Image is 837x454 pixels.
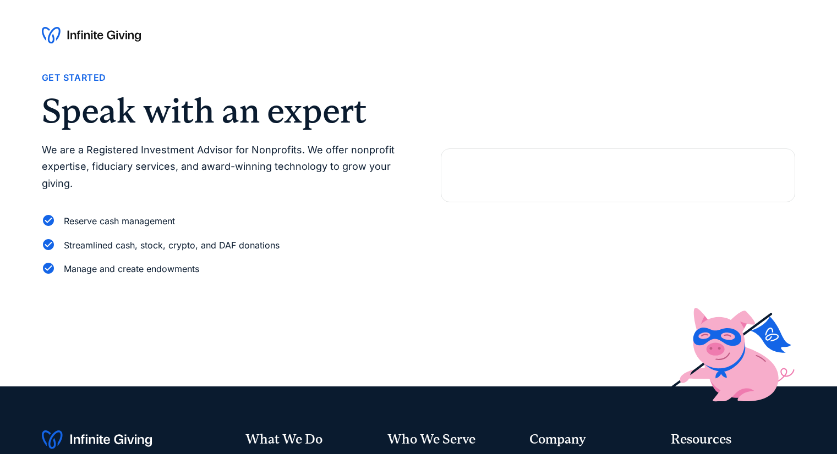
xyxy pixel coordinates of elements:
[64,238,280,253] div: Streamlined cash, stock, crypto, and DAF donations
[42,94,396,128] h2: Speak with an expert
[64,262,199,276] div: Manage and create endowments
[671,430,795,449] div: Resources
[64,214,175,229] div: Reserve cash management
[42,70,106,85] div: Get Started
[245,430,370,449] div: What We Do
[42,142,396,192] p: We are a Registered Investment Advisor for Nonprofits. We offer nonprofit expertise, fiduciary se...
[387,430,512,449] div: Who We Serve
[529,430,654,449] div: Company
